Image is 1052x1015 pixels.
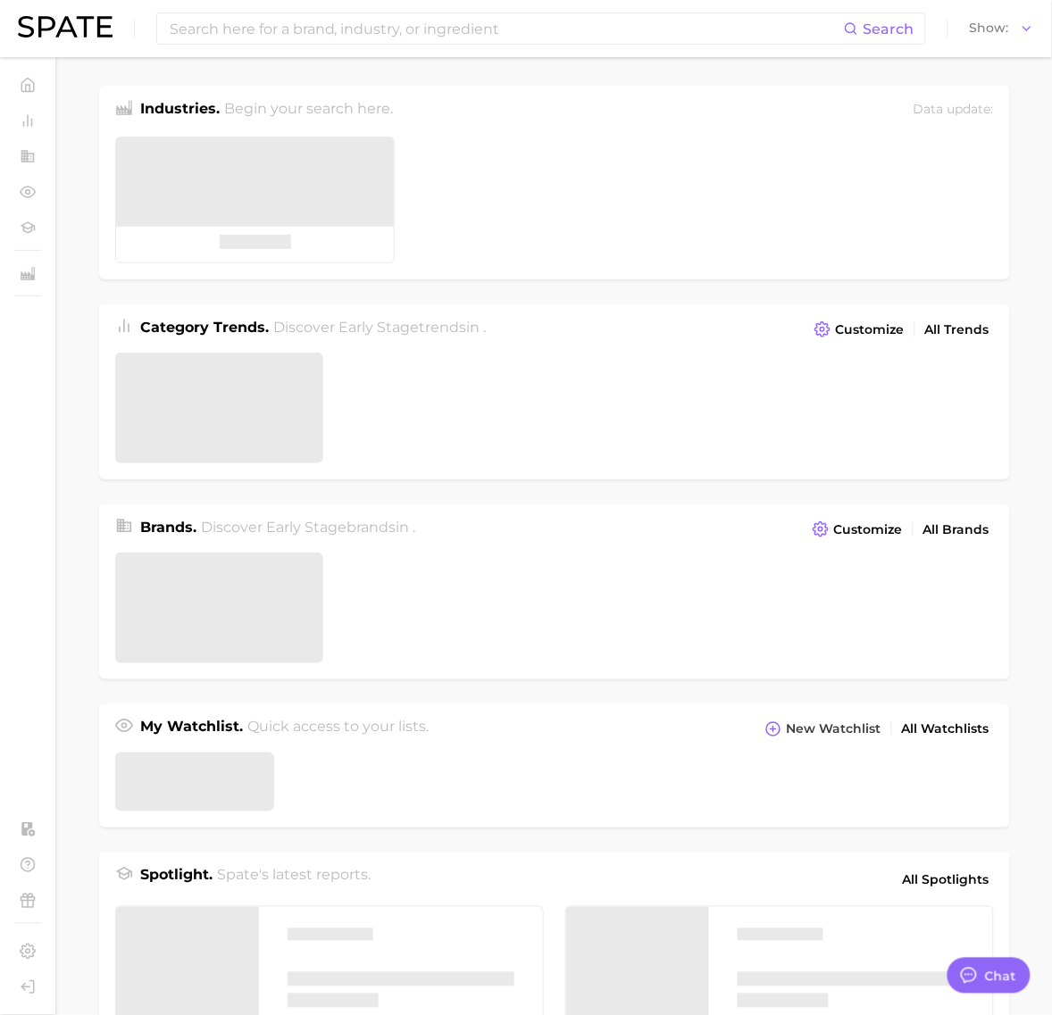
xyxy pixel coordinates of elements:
[914,98,994,122] div: Data update:
[168,13,844,44] input: Search here for a brand, industry, or ingredient
[919,518,994,542] a: All Brands
[898,718,994,742] a: All Watchlists
[808,517,907,542] button: Customize
[787,722,881,737] span: New Watchlist
[923,522,989,537] span: All Brands
[761,717,886,742] button: New Watchlist
[225,98,394,122] h2: Begin your search here.
[965,17,1039,40] button: Show
[218,865,372,895] h2: Spate's latest reports.
[140,865,213,895] h1: Spotlight.
[14,974,41,1001] a: Log out. Currently logged in with e-mail jenny.zeng@spate.nyc.
[921,318,994,342] a: All Trends
[140,319,269,336] span: Category Trends .
[274,319,487,336] span: Discover Early Stage trends in .
[836,322,905,337] span: Customize
[864,21,914,37] span: Search
[248,717,430,742] h2: Quick access to your lists.
[898,865,994,895] a: All Spotlights
[970,23,1009,33] span: Show
[18,16,113,37] img: SPATE
[834,522,903,537] span: Customize
[903,869,989,891] span: All Spotlights
[925,322,989,337] span: All Trends
[202,519,416,536] span: Discover Early Stage brands in .
[140,717,243,742] h1: My Watchlist.
[902,722,989,737] span: All Watchlists
[140,519,196,536] span: Brands .
[140,98,220,122] h1: Industries.
[810,317,909,342] button: Customize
